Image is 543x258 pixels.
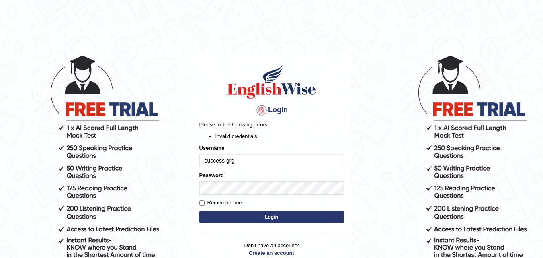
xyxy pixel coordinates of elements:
[199,211,344,223] button: Login
[226,64,318,100] img: Logo of English Wise sign in for intelligent practice with AI
[199,200,205,206] input: Remember me
[199,104,344,117] h4: Login
[199,199,242,207] label: Remember me
[215,132,344,140] li: Invalid credentials
[199,171,224,179] label: Password
[199,144,225,152] label: Username
[199,249,344,257] a: Create an account
[199,121,344,128] p: Please fix the following errors:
